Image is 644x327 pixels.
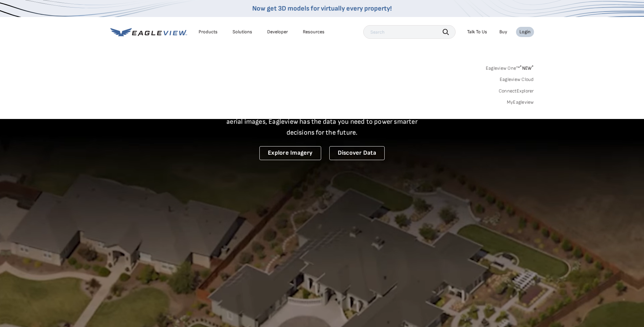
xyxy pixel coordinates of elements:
p: A new era starts here. Built on more than 3.5 billion high-resolution aerial images, Eagleview ha... [218,105,426,138]
a: Eagleview One™*NEW* [486,63,534,71]
div: Products [199,29,218,35]
a: Now get 3D models for virtually every property! [252,4,392,13]
input: Search [363,25,456,39]
a: Buy [499,29,507,35]
a: Developer [267,29,288,35]
div: Solutions [233,29,252,35]
a: MyEagleview [507,99,534,105]
div: Talk To Us [467,29,487,35]
span: NEW [520,65,534,71]
div: Login [519,29,531,35]
a: ConnectExplorer [499,88,534,94]
a: Discover Data [329,146,385,160]
a: Explore Imagery [259,146,321,160]
div: Resources [303,29,325,35]
a: Eagleview Cloud [500,76,534,83]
